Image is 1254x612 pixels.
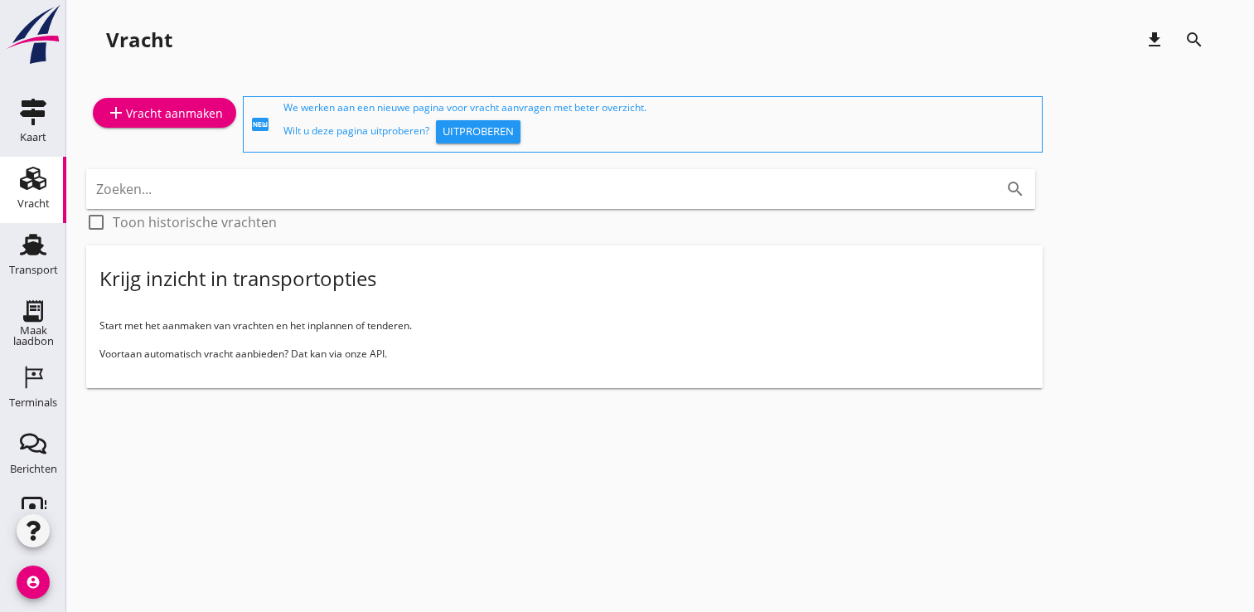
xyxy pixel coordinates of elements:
[283,100,1035,148] div: We werken aan een nieuwe pagina voor vracht aanvragen met beter overzicht. Wilt u deze pagina uit...
[436,120,520,143] button: Uitproberen
[106,27,172,53] div: Vracht
[443,124,514,140] div: Uitproberen
[1145,30,1164,50] i: download
[9,397,57,408] div: Terminals
[17,198,50,209] div: Vracht
[106,103,126,123] i: add
[99,265,376,292] div: Krijg inzicht in transportopties
[20,132,46,143] div: Kaart
[99,318,1029,333] p: Start met het aanmaken van vrachten en het inplannen of tenderen.
[17,566,50,599] i: account_circle
[106,103,223,123] div: Vracht aanmaken
[3,4,63,66] img: logo-small.a267ee39.svg
[9,265,58,275] div: Transport
[93,98,236,128] a: Vracht aanmaken
[1184,30,1204,50] i: search
[113,214,277,231] label: Toon historische vrachten
[99,347,1029,362] p: Voortaan automatisch vracht aanbieden? Dat kan via onze API.
[10,464,57,474] div: Berichten
[1005,179,1025,199] i: search
[250,114,270,134] i: fiber_new
[96,176,979,202] input: Zoeken...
